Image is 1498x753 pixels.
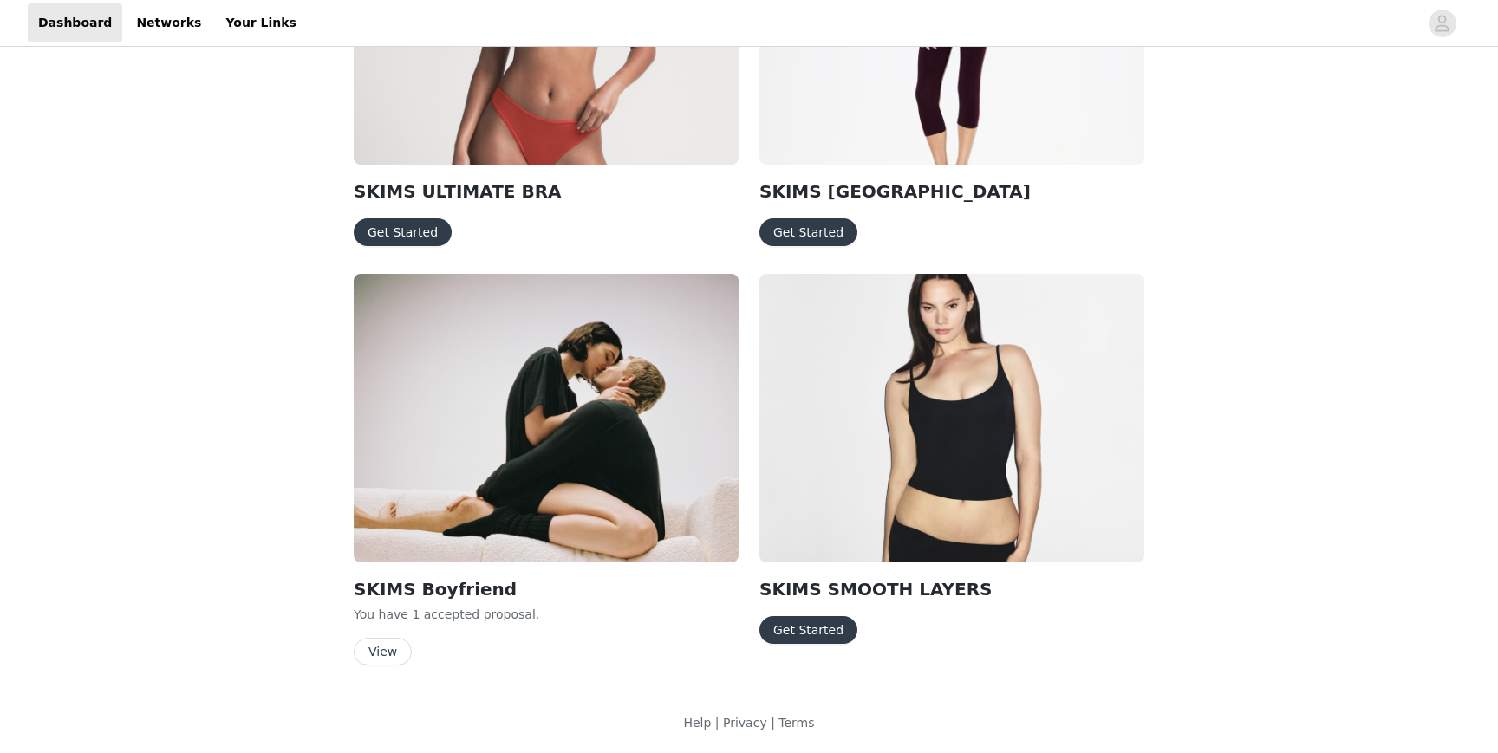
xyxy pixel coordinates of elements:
img: SKIMS [354,274,739,562]
span: | [715,716,720,730]
span: | [771,716,775,730]
a: Your Links [215,3,307,42]
button: View [354,638,412,665]
div: avatar [1434,10,1450,37]
button: Get Started [354,218,452,246]
button: Get Started [759,218,857,246]
a: Help [683,716,711,730]
h2: SKIMS Boyfriend [354,576,739,602]
a: Dashboard [28,3,122,42]
p: You have 1 accepted proposal . [354,606,739,624]
h2: SKIMS SMOOTH LAYERS [759,576,1144,602]
h2: SKIMS ULTIMATE BRA [354,179,739,204]
img: SKIMS [759,274,1144,562]
h2: SKIMS [GEOGRAPHIC_DATA] [759,179,1144,204]
a: Terms [778,716,814,730]
a: View [354,646,412,659]
button: Get Started [759,616,857,644]
a: Networks [126,3,212,42]
a: Privacy [723,716,767,730]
